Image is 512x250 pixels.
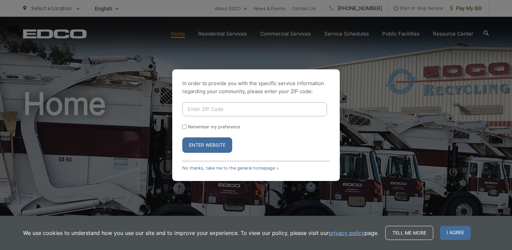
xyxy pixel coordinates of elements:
p: We use cookies to understand how you use our site and to improve your experience. To view our pol... [23,229,379,237]
button: Enter Website [182,137,232,153]
span: I agree [440,226,471,240]
a: privacy policy [329,229,365,237]
a: No thanks, take me to the general homepage > [182,166,279,171]
p: In order to provide you with the specific service information regarding your community, please en... [182,79,330,96]
input: Enter ZIP Code [182,102,327,116]
label: Remember my preference [188,124,240,129]
a: Tell me more [385,226,433,240]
